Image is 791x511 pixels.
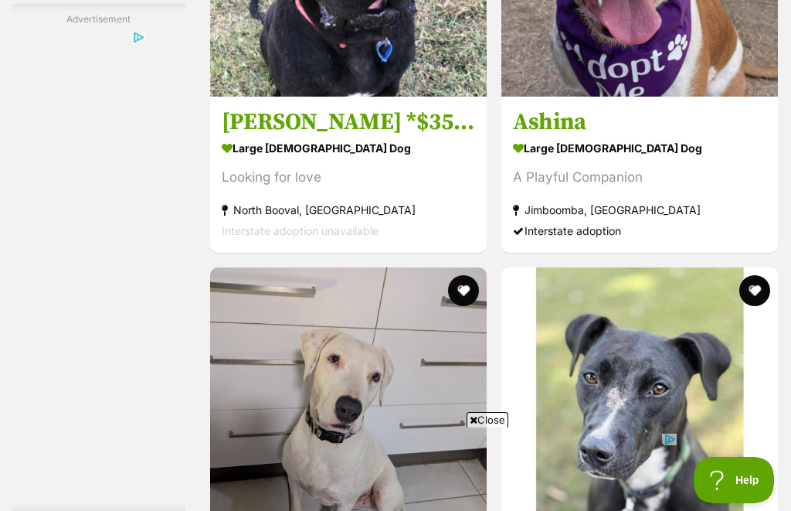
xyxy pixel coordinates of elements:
[210,96,487,253] a: [PERSON_NAME] *$350 Adoption Fee* large [DEMOGRAPHIC_DATA] Dog Looking for love North Booval, [GE...
[513,220,766,241] div: Interstate adoption
[222,137,475,159] strong: large [DEMOGRAPHIC_DATA] Dog
[222,224,379,237] span: Interstate adoption unavailable
[222,167,475,188] div: Looking for love
[513,167,766,188] div: A Playful Companion
[448,275,479,306] button: favourite
[513,137,766,159] strong: large [DEMOGRAPHIC_DATA] Dog
[501,96,778,253] a: Ashina large [DEMOGRAPHIC_DATA] Dog A Playful Companion Jimboomba, [GEOGRAPHIC_DATA] Interstate a...
[694,457,776,503] iframe: Help Scout Beacon - Open
[222,199,475,220] strong: North Booval, [GEOGRAPHIC_DATA]
[513,107,766,137] h3: Ashina
[739,275,770,306] button: favourite
[513,199,766,220] strong: Jimboomba, [GEOGRAPHIC_DATA]
[53,32,145,496] iframe: Advertisement
[222,107,475,137] h3: [PERSON_NAME] *$350 Adoption Fee*
[114,434,677,503] iframe: Advertisement
[467,412,508,428] span: Close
